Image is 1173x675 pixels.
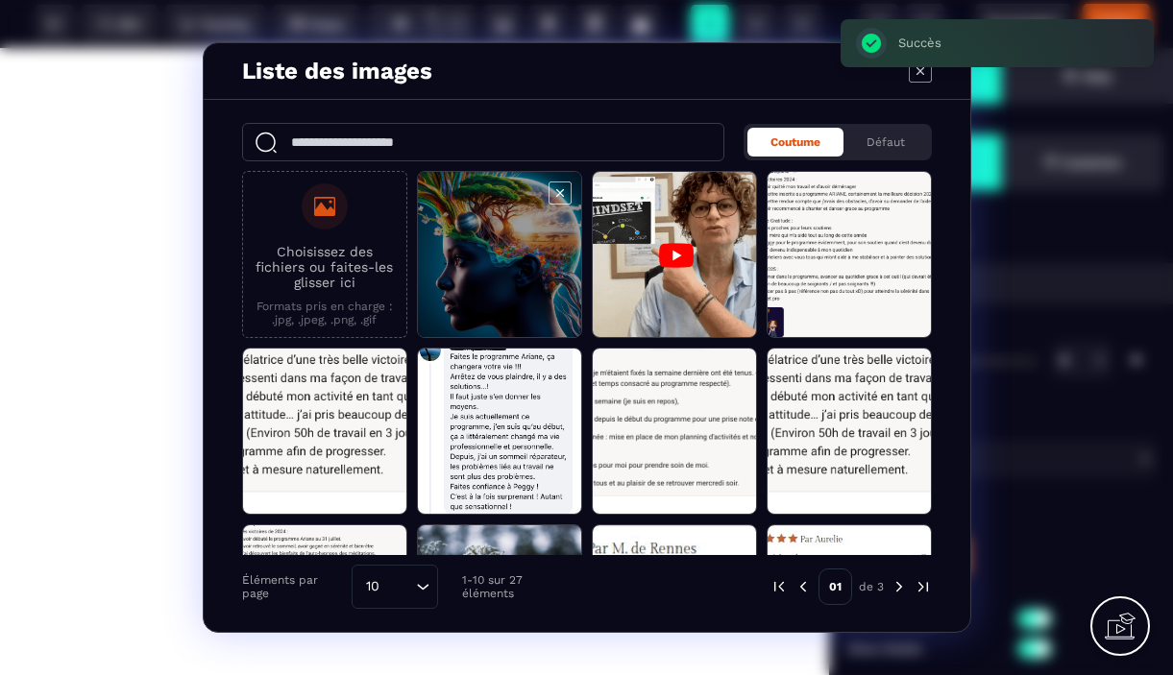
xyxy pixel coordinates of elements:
span: Coutume [770,135,820,149]
p: Formats pris en charge : .jpg, .jpeg, .png, .gif [253,300,397,326]
div: Search for option [352,565,438,609]
h4: Liste des images [242,58,432,84]
img: prev [770,578,788,595]
p: Choisissez des fichiers ou faites-les glisser ici [253,244,397,290]
input: Search for option [386,576,411,597]
p: 1-10 sur 27 éléments [462,573,572,600]
img: next [891,578,908,595]
img: prev [794,578,812,595]
span: Défaut [867,135,905,149]
p: Éléments par page [242,573,343,600]
span: 10 [359,576,386,597]
p: de 3 [859,579,884,594]
p: 01 [819,568,852,605]
img: svg+xml;base64,PHN2ZyB4bWxucz0iaHR0cDovL3d3dy53My5vcmcvMjAwMC9zdmciIHdpZHRoPSIxMDAiIHZpZXdCb3g9Ij... [367,53,463,149]
img: next [915,578,932,595]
